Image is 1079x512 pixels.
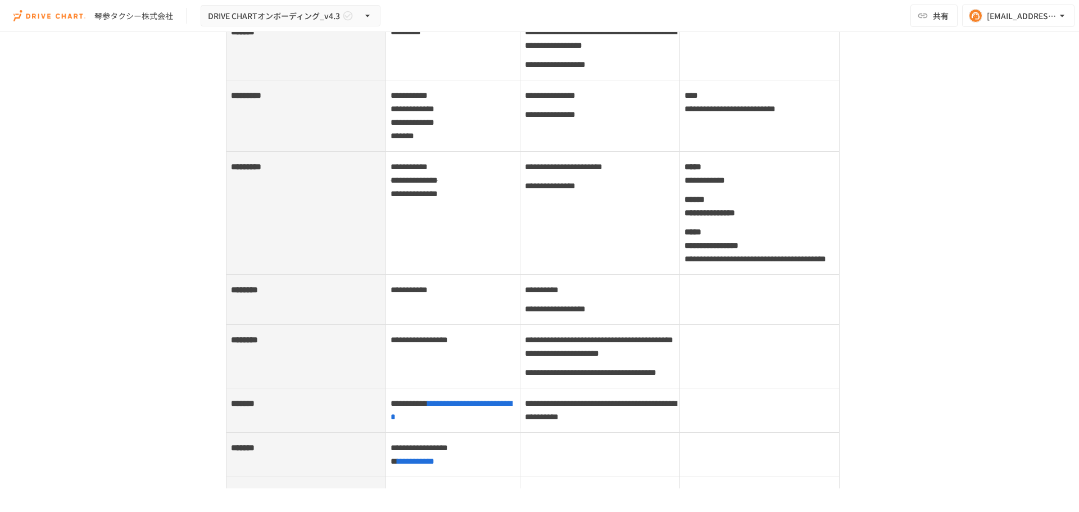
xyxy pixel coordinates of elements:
button: [EMAIL_ADDRESS][PERSON_NAME][DOMAIN_NAME] [962,4,1075,27]
div: [EMAIL_ADDRESS][PERSON_NAME][DOMAIN_NAME] [987,9,1057,23]
span: 共有 [933,10,949,22]
div: 琴参タクシー株式会社 [94,10,173,22]
button: 共有 [910,4,958,27]
button: DRIVE CHARTオンボーディング_v4.3 [201,5,380,27]
img: i9VDDS9JuLRLX3JIUyK59LcYp6Y9cayLPHs4hOxMB9W [13,7,85,25]
span: DRIVE CHARTオンボーディング_v4.3 [208,9,340,23]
